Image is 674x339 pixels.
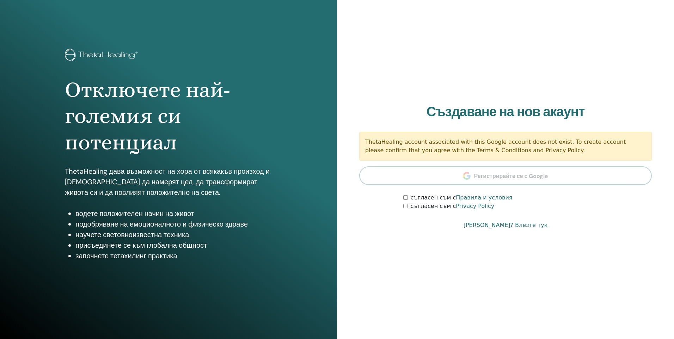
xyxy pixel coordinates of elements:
label: съгласен съм с [411,193,513,202]
li: започнете тетахилинг практика [75,251,272,261]
a: Правила и условия [456,194,512,201]
li: водете положителен начин на живот [75,208,272,219]
li: подобряване на емоционалното и физическо здраве [75,219,272,229]
li: присъединете се към глобална общност [75,240,272,251]
a: Privacy Policy [456,203,494,209]
a: [PERSON_NAME]? Влезте тук [464,221,548,229]
p: ThetaHealing дава възможност на хора от всякакъв произход и [DEMOGRAPHIC_DATA] да намерят цел, да... [65,166,272,198]
h1: Отключете най-големия си потенциал [65,77,272,155]
h2: Създаване на нов акаунт [359,104,652,120]
div: ThetaHealing account associated with this Google account does not exist. To create account please... [359,132,652,161]
li: научете световноизвестна техника [75,229,272,240]
label: съгласен съм с [411,202,495,210]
